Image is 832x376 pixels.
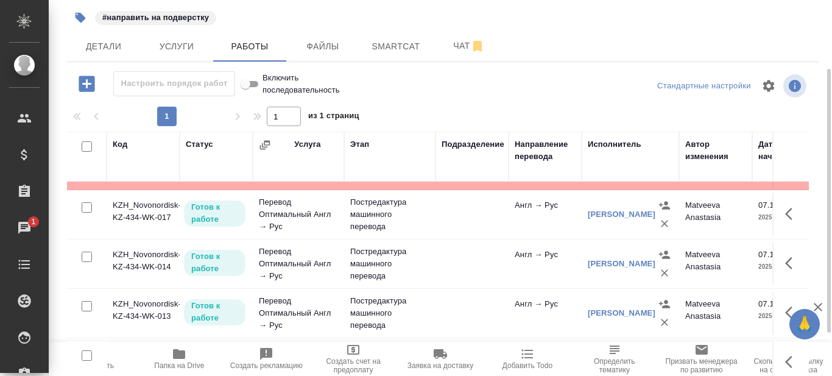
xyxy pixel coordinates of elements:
[102,12,209,24] p: #направить на подверстку
[685,138,746,163] div: Автор изменения
[588,210,655,219] a: [PERSON_NAME]
[758,310,807,322] p: 2025
[655,313,674,332] button: Удалить
[186,138,213,151] div: Статус
[310,342,397,376] button: Создать счет на предоплату
[70,71,104,96] button: Добавить работу
[758,211,807,224] p: 2025
[442,138,504,151] div: Подразделение
[230,361,303,370] span: Создать рекламацию
[191,201,238,225] p: Готов к работе
[183,199,247,228] div: Исполнитель может приступить к работе
[588,138,641,151] div: Исполнитель
[253,289,344,338] td: Перевод Оптимальный Англ → Рус
[655,196,674,215] button: Назначить
[107,243,180,285] td: KZH_Novonordisk-KZ-434-WK-014
[67,4,94,31] button: Добавить тэг
[317,357,390,374] span: Создать счет на предоплату
[350,196,429,233] p: Постредактура машинного перевода
[367,39,425,54] span: Smartcat
[308,108,359,126] span: из 1 страниц
[658,342,745,376] button: Призвать менеджера по развитию
[588,259,655,268] a: [PERSON_NAME]
[758,299,781,308] p: 07.10,
[3,213,46,243] a: 1
[665,357,738,374] span: Призвать менеджера по развитию
[655,264,674,282] button: Удалить
[655,215,674,233] button: Удалить
[440,38,498,54] span: Чат
[679,193,752,236] td: Matveeva Anastasia
[294,39,352,54] span: Файлы
[113,138,127,151] div: Код
[758,200,781,210] p: 07.10,
[470,39,485,54] svg: Отписаться
[654,77,754,96] div: split button
[758,250,781,259] p: 07.10,
[509,243,582,285] td: Англ → Рус
[191,300,238,324] p: Готов к работе
[24,216,43,228] span: 1
[484,342,571,376] button: Добавить Todo
[679,292,752,335] td: Matveeva Anastasia
[107,193,180,236] td: KZH_Novonordisk-KZ-434-WK-017
[502,361,552,370] span: Добавить Todo
[758,138,807,163] div: Дата начала
[350,138,369,151] div: Этап
[183,298,247,327] div: Исполнитель может приступить к работе
[350,246,429,282] p: Постредактура машинного перевода
[183,249,247,277] div: Исполнитель может приступить к работе
[74,39,133,54] span: Детали
[754,71,783,101] span: Настроить таблицу
[136,342,223,376] button: Папка на Drive
[783,74,809,98] span: Посмотреть информацию
[794,311,815,337] span: 🙏
[515,138,576,163] div: Направление перевода
[107,292,180,335] td: KZH_Novonordisk-KZ-434-WK-013
[778,199,807,229] button: Здесь прячутся важные кнопки
[778,249,807,278] button: Здесь прячутся важные кнопки
[679,243,752,285] td: Matveeva Anastasia
[509,292,582,335] td: Англ → Рус
[397,342,484,376] button: Заявка на доставку
[407,361,473,370] span: Заявка на доставку
[191,250,238,275] p: Готов к работе
[263,72,340,96] span: Включить последовательность
[350,295,429,332] p: Постредактура машинного перевода
[147,39,206,54] span: Услуги
[259,139,271,151] button: Сгруппировать
[752,357,825,374] span: Скопировать ссылку на оценку заказа
[509,193,582,236] td: Англ → Рус
[789,309,820,339] button: 🙏
[745,342,832,376] button: Скопировать ссылку на оценку заказа
[294,138,320,151] div: Услуга
[49,342,136,376] button: Пересчитать
[220,39,279,54] span: Работы
[758,261,807,273] p: 2025
[253,190,344,239] td: Перевод Оптимальный Англ → Рус
[655,246,674,264] button: Назначить
[253,239,344,288] td: Перевод Оптимальный Англ → Рус
[94,12,217,22] span: направить на подверстку
[154,361,204,370] span: Папка на Drive
[588,308,655,317] a: [PERSON_NAME]
[223,342,310,376] button: Создать рекламацию
[578,357,650,374] span: Определить тематику
[571,342,658,376] button: Определить тематику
